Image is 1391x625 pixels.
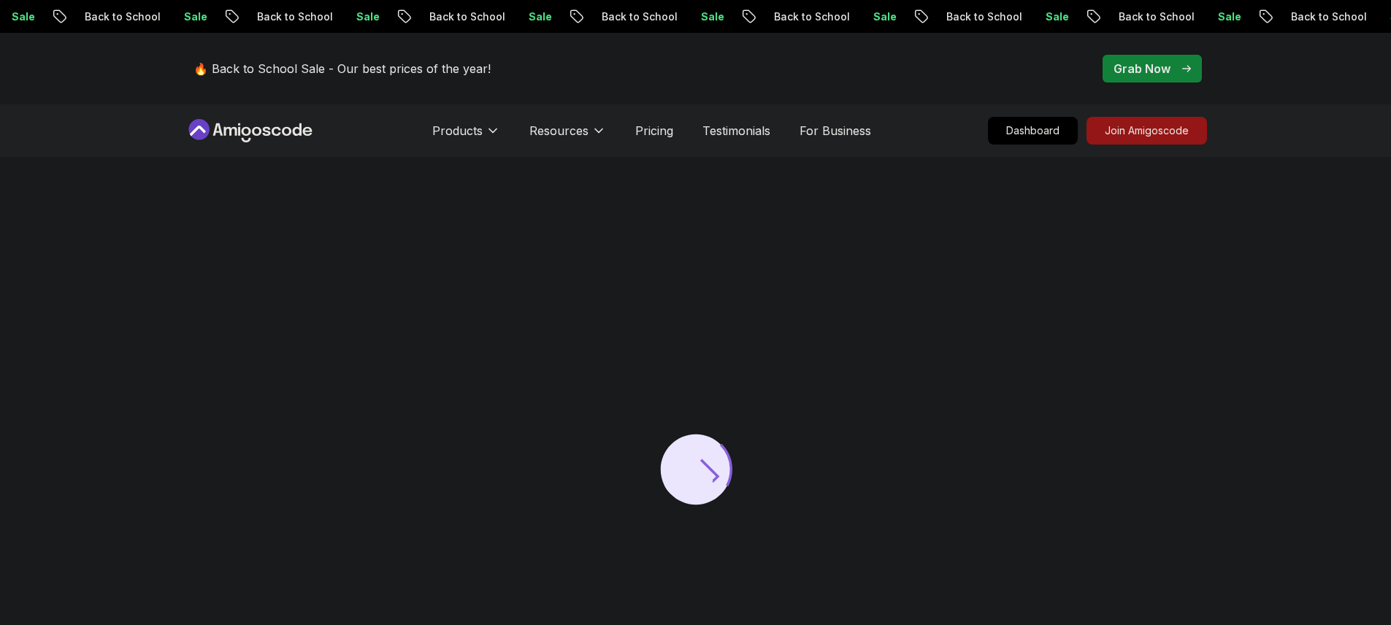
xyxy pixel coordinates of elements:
a: For Business [800,122,871,139]
p: Back to School [1083,9,1182,24]
p: Sale [493,9,540,24]
p: Resources [529,122,589,139]
button: Products [432,122,500,151]
p: Back to School [1255,9,1354,24]
p: Sale [1010,9,1057,24]
p: Sale [148,9,195,24]
p: Back to School [49,9,148,24]
p: Back to School [738,9,838,24]
a: Testimonials [702,122,770,139]
button: Resources [529,122,606,151]
p: Back to School [221,9,321,24]
p: 🔥 Back to School Sale - Our best prices of the year! [193,60,491,77]
a: Dashboard [988,117,1078,145]
p: Back to School [911,9,1010,24]
p: Back to School [566,9,665,24]
p: Products [432,122,483,139]
p: Join Amigoscode [1087,118,1206,144]
a: Join Amigoscode [1087,117,1207,145]
p: Sale [1182,9,1229,24]
p: Sale [838,9,884,24]
p: Sale [665,9,712,24]
p: Sale [321,9,367,24]
p: Dashboard [989,118,1077,144]
a: Pricing [635,122,673,139]
p: Grab Now [1114,60,1170,77]
p: Back to School [394,9,493,24]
